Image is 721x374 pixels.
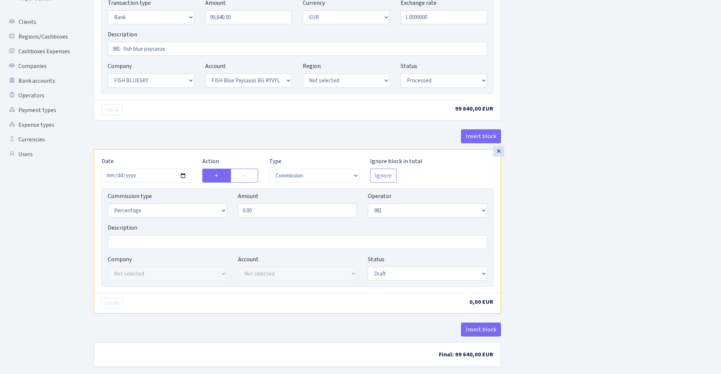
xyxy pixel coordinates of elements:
a: Cashboxes Expenses [4,44,77,59]
label: Status [401,62,417,71]
a: Companies [4,59,77,73]
label: Company [108,62,132,71]
label: Commission type [108,192,152,201]
label: Operator [368,192,391,201]
label: Type [269,157,281,166]
label: + [202,169,231,183]
a: Operators [4,88,77,103]
button: Debug [102,298,122,309]
label: Status [368,255,384,264]
label: Description [108,30,137,39]
label: Description [108,223,137,232]
a: Users [4,147,77,162]
label: Ignore block in total [370,157,422,166]
span: Final: 99 640,00 EUR [439,350,493,359]
button: Insert block [461,323,501,337]
a: Payment types [4,103,77,118]
label: Company [108,255,132,264]
label: Amount [238,192,259,201]
a: Clients [4,15,77,29]
label: Account [238,255,259,264]
label: Date [102,157,114,166]
button: Ignore [370,169,397,183]
button: Insert block [461,129,501,143]
label: Account [205,62,226,71]
button: Debug [102,104,122,116]
a: Bank accounts [4,73,77,88]
a: Regions/Cashboxes [4,29,77,44]
div: × [493,146,504,157]
a: Expense types [4,118,77,132]
label: - [231,169,258,183]
label: Region [303,62,321,71]
a: Currencies [4,132,77,147]
span: 0,00 EUR [469,298,493,306]
label: Action [202,157,219,166]
span: 99 640,00 EUR [455,105,493,113]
